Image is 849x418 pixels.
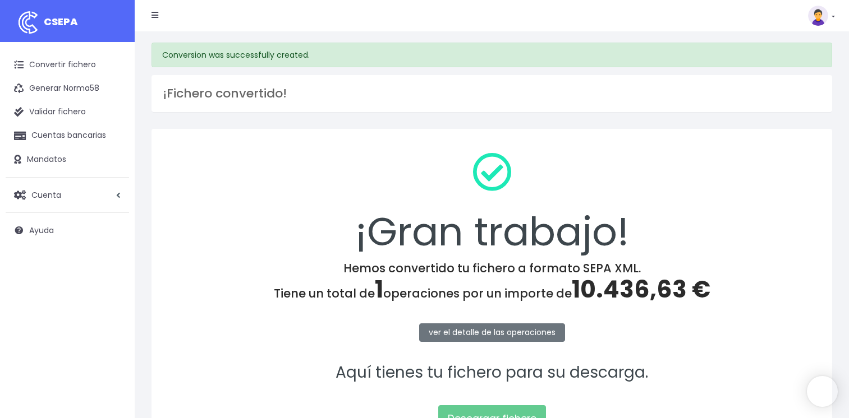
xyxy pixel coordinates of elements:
div: ¡Gran trabajo! [166,143,818,261]
h3: ¡Fichero convertido! [163,86,821,101]
a: Convertir fichero [6,53,129,77]
img: logo [14,8,42,36]
a: Generar Norma58 [6,77,129,100]
span: Cuenta [31,189,61,200]
a: Validar fichero [6,100,129,124]
span: 1 [375,273,383,306]
span: Ayuda [29,225,54,236]
a: Cuentas bancarias [6,124,129,147]
a: Cuenta [6,183,129,207]
a: Ayuda [6,219,129,242]
img: profile [808,6,828,26]
a: Mandatos [6,148,129,171]
span: 10.436,63 € [572,273,710,306]
div: Conversion was successfully created. [152,43,832,67]
a: ver el detalle de las operaciones [419,323,565,342]
h4: Hemos convertido tu fichero a formato SEPA XML. Tiene un total de operaciones por un importe de [166,261,818,304]
p: Aquí tienes tu fichero para su descarga. [166,360,818,386]
span: CSEPA [44,15,78,29]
